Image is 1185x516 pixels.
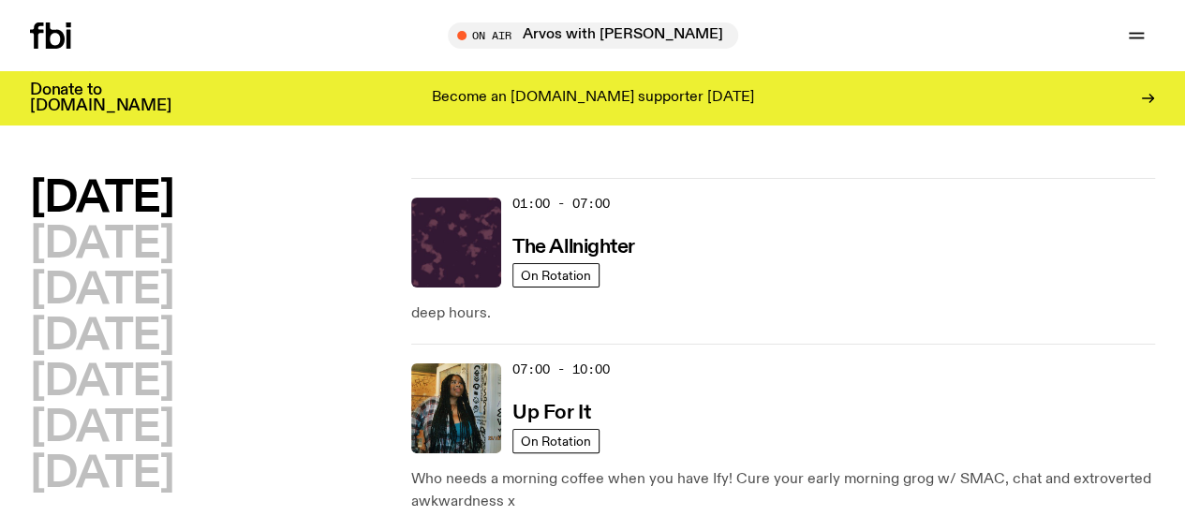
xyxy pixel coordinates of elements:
p: deep hours. [411,302,1155,325]
a: On Rotation [512,429,600,453]
button: On AirArvos with [PERSON_NAME] [448,22,738,49]
h3: Up For It [512,404,590,423]
button: [DATE] [30,224,173,266]
span: 01:00 - 07:00 [512,195,610,213]
button: [DATE] [30,361,173,404]
a: On Rotation [512,263,600,287]
a: The Allnighter [512,234,635,258]
span: Tune in live [468,28,729,42]
button: [DATE] [30,178,173,220]
button: [DATE] [30,316,173,358]
img: Ify - a Brown Skin girl with black braided twists, looking up to the side with her tongue stickin... [411,363,501,453]
h3: Donate to [DOMAIN_NAME] [30,82,171,114]
button: [DATE] [30,453,173,495]
span: 07:00 - 10:00 [512,361,610,378]
button: [DATE] [30,407,173,450]
a: Up For It [512,400,590,423]
button: [DATE] [30,270,173,312]
p: Become an [DOMAIN_NAME] supporter [DATE] [432,90,754,107]
span: On Rotation [521,435,591,449]
p: Who needs a morning coffee when you have Ify! Cure your early morning grog w/ SMAC, chat and extr... [411,468,1155,513]
span: On Rotation [521,269,591,283]
h3: The Allnighter [512,238,635,258]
